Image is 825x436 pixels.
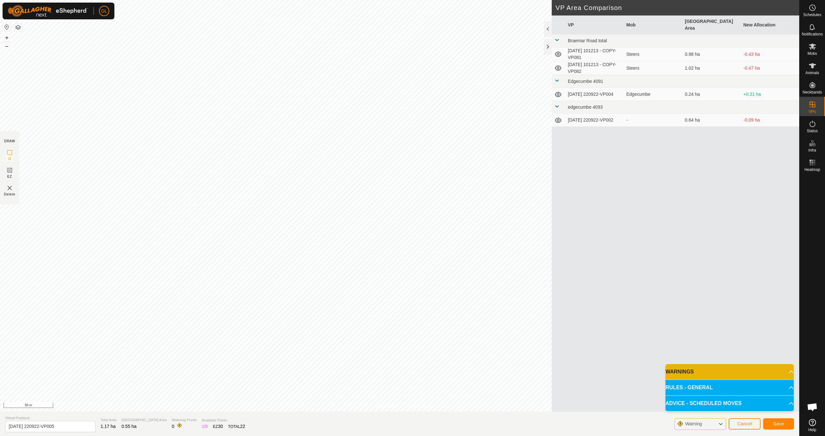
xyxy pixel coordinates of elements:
td: [DATE] 101213 - COPY-VP081 [565,47,624,61]
td: [DATE] 220922-VP002 [565,114,624,127]
span: RULES - GENERAL [665,384,713,391]
span: Status [807,129,818,133]
span: 22 [240,424,245,429]
div: IZ [202,423,208,430]
span: Schedules [803,13,821,17]
span: VPs [809,110,816,114]
div: EZ [213,423,223,430]
p-accordion-header: ADVICE - SCHEDULED MOVES [665,396,794,411]
span: Total Area [101,417,116,423]
th: VP [565,15,624,35]
span: Cancel [737,421,752,426]
span: edgecumbe 4093 [568,104,603,110]
td: [DATE] 220922-VP004 [565,88,624,101]
div: Steers [626,51,680,58]
button: Cancel [729,418,761,430]
td: 0.98 ha [682,47,741,61]
span: IZ [8,156,12,161]
button: + [3,34,11,42]
a: Privacy Policy [374,403,398,409]
span: Available Points [202,418,245,423]
span: Notifications [802,32,823,36]
div: Open chat [803,397,822,417]
td: -0.09 ha [741,114,800,127]
span: Help [808,428,816,432]
span: WARNINGS [665,368,694,376]
span: Save [773,421,784,426]
span: Watering Points [172,417,197,423]
td: -0.47 ha [741,61,800,75]
span: 30 [218,424,223,429]
span: 6 [205,424,208,429]
a: Contact Us [406,403,425,409]
span: 0.55 ha [121,424,137,429]
span: Neckbands [802,90,822,94]
td: 0.24 ha [682,88,741,101]
th: Mob [624,15,683,35]
span: Heatmap [804,168,820,172]
td: -0.43 ha [741,47,800,61]
span: Delete [4,192,15,197]
span: Animals [805,71,819,75]
th: New Allocation [741,15,800,35]
span: EZ [7,174,12,179]
span: Mobs [808,52,817,55]
span: Virtual Paddock [5,415,95,421]
span: 1.17 ha [101,424,116,429]
span: ADVICE - SCHEDULED MOVES [665,400,742,407]
span: Braemar Road total [568,38,607,43]
img: VP [6,184,14,192]
div: Steers [626,65,680,72]
div: TOTAL [228,423,245,430]
a: Help [800,416,825,434]
td: 1.02 ha [682,61,741,75]
td: [DATE] 101213 - COPY-VP082 [565,61,624,75]
button: Save [763,418,794,430]
span: 0 [172,424,174,429]
h2: VP Area Comparison [556,4,799,12]
p-accordion-header: RULES - GENERAL [665,380,794,395]
button: – [3,42,11,50]
div: Edgecumbe [626,91,680,98]
img: Gallagher Logo [8,5,88,17]
span: Infra [808,148,816,152]
span: GL [101,8,107,15]
div: DRAW [4,139,15,144]
div: - [626,117,680,124]
th: [GEOGRAPHIC_DATA] Area [682,15,741,35]
td: 0.64 ha [682,114,741,127]
span: Edgecumbe 4091 [568,79,603,84]
td: +0.31 ha [741,88,800,101]
span: Warning [685,421,702,426]
button: Reset Map [3,23,11,31]
span: [GEOGRAPHIC_DATA] Area [121,417,167,423]
p-accordion-header: WARNINGS [665,364,794,380]
button: Map Layers [14,24,22,31]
